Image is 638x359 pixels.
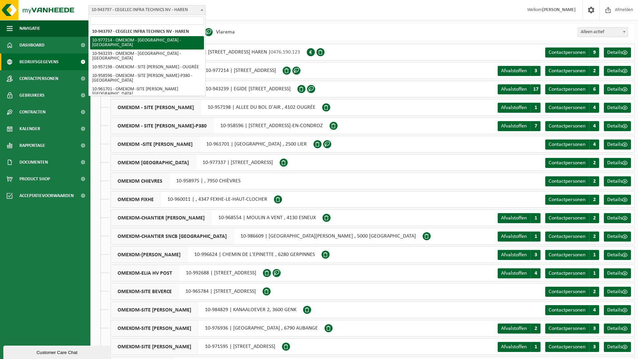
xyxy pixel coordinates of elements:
span: Details [607,68,622,74]
span: OMEXOM-ELIA HV POST [111,265,179,281]
span: 17 [530,84,541,94]
span: OMEXOM-SITE BEVERCE [111,283,179,299]
span: OMEXOM FIXHE [111,191,161,207]
a: Details [604,195,631,205]
span: Details [607,179,622,184]
span: 6 [589,84,599,94]
div: 10-977337 | [STREET_ADDRESS] [111,154,280,171]
li: 10-958596 - OMEXOM - SITE [PERSON_NAME]-P380 - [GEOGRAPHIC_DATA] [90,72,204,85]
span: Contactpersonen [549,252,585,258]
span: Details [607,123,622,129]
span: Afvalstoffen [501,344,527,350]
a: Contactpersonen 3 [545,324,599,334]
a: Contactpersonen 2 [545,213,599,223]
span: 1 [530,232,541,242]
a: Details [604,232,631,242]
a: Contactpersonen 2 [545,176,599,186]
span: Afvalstoffen [501,271,527,276]
a: Contactpersonen 3 [545,342,599,352]
span: 4 [530,268,541,278]
span: Alleen actief [578,27,628,37]
a: Afvalstoffen 17 [498,84,541,94]
span: Contactpersonen [549,105,585,110]
span: Afvalstoffen [501,87,527,92]
span: Details [607,271,622,276]
div: 10-976936 | [GEOGRAPHIC_DATA] , 6790 AUBANGE [111,320,325,337]
span: 10-943797 - CEGELEC INFRA TECHNICS NV - HAREN [88,5,206,15]
span: Details [607,142,622,147]
span: 3 [589,324,599,334]
span: 1 [530,213,541,223]
span: Contactpersonen [549,142,585,147]
a: Details [604,84,631,94]
a: Contactpersonen 2 [545,195,599,205]
span: 2 [589,232,599,242]
span: Contactpersonen [549,123,585,129]
a: Afvalstoffen 3 [498,66,541,76]
span: Contactpersonen [549,234,585,239]
span: Contactpersonen [549,344,585,350]
span: 7 [530,121,541,131]
div: 10-958596 | [STREET_ADDRESS]-EN-CONDROZ [111,117,330,134]
a: Contactpersonen 2 [545,232,599,242]
span: OMEXOM -SITE [PERSON_NAME] [111,136,200,152]
span: 2 [530,324,541,334]
a: Contactpersonen 4 [545,121,599,131]
span: Afvalstoffen [501,234,527,239]
a: Details [604,48,631,58]
span: Details [607,252,622,258]
span: Bedrijfsgegevens [19,54,59,70]
span: 10-943797 - CEGELEC INFRA TECHNICS NV - HAREN [89,5,205,15]
li: Vlarema [205,27,235,37]
span: Afvalstoffen [501,68,527,74]
span: OMEXOM CHIEVRES [111,173,169,189]
a: Details [604,121,631,131]
span: 4 [589,103,599,113]
span: Afvalstoffen [501,123,527,129]
span: OMEXOM-SITE [PERSON_NAME] [111,302,198,318]
span: 2 [589,287,599,297]
span: Product Shop [19,171,50,187]
div: 10-986609 | [GEOGRAPHIC_DATA][PERSON_NAME] , 5000 [GEOGRAPHIC_DATA] [111,228,423,245]
span: Dashboard [19,37,45,54]
span: Details [607,289,622,294]
span: 4 [589,305,599,315]
a: Contactpersonen 2 [545,287,599,297]
iframe: chat widget [3,344,112,359]
span: Contracten [19,104,46,120]
a: Contactpersonen 6 [545,84,599,94]
span: Navigatie [19,20,40,37]
span: 3 [530,66,541,76]
div: 10-958975 | , 7950 CHIÈVRES [111,173,247,189]
span: Details [607,105,622,110]
span: Details [607,87,622,92]
a: Details [604,250,631,260]
span: Acceptatievoorwaarden [19,187,74,204]
a: Details [604,176,631,186]
span: Details [607,326,622,331]
a: Contactpersonen 1 [545,250,599,260]
div: 10-968554 | MOULIN A VENT , 4130 ESNEUX [111,209,323,226]
a: Details [604,158,631,168]
li: 10-943797 - CEGELEC INFRA TECHNICS NV - HAREN [90,27,204,36]
span: Contactpersonen [549,215,585,221]
a: Contactpersonen 1 [545,268,599,278]
span: 1 [530,342,541,352]
span: OMEXOM-[PERSON_NAME] [111,247,188,263]
span: OMEXOM-SITE [PERSON_NAME] [111,339,198,355]
span: 2 [589,66,599,76]
a: Contactpersonen 2 [545,158,599,168]
a: Details [604,305,631,315]
span: 2 [589,158,599,168]
div: 10-965784 | [STREET_ADDRESS] [111,283,263,300]
a: Contactpersonen 4 [545,305,599,315]
a: Afvalstoffen 1 [498,232,541,242]
div: 10-996624 | CHEMIN DE L'EPINETTE , 6280 GERPINNES [111,246,322,263]
span: 2 [589,195,599,205]
span: OMEXOM-CHANTIER SNCB [GEOGRAPHIC_DATA] [111,228,234,244]
span: Afvalstoffen [501,326,527,331]
span: Details [607,215,622,221]
a: Afvalstoffen 1 [498,213,541,223]
span: Kalender [19,120,40,137]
